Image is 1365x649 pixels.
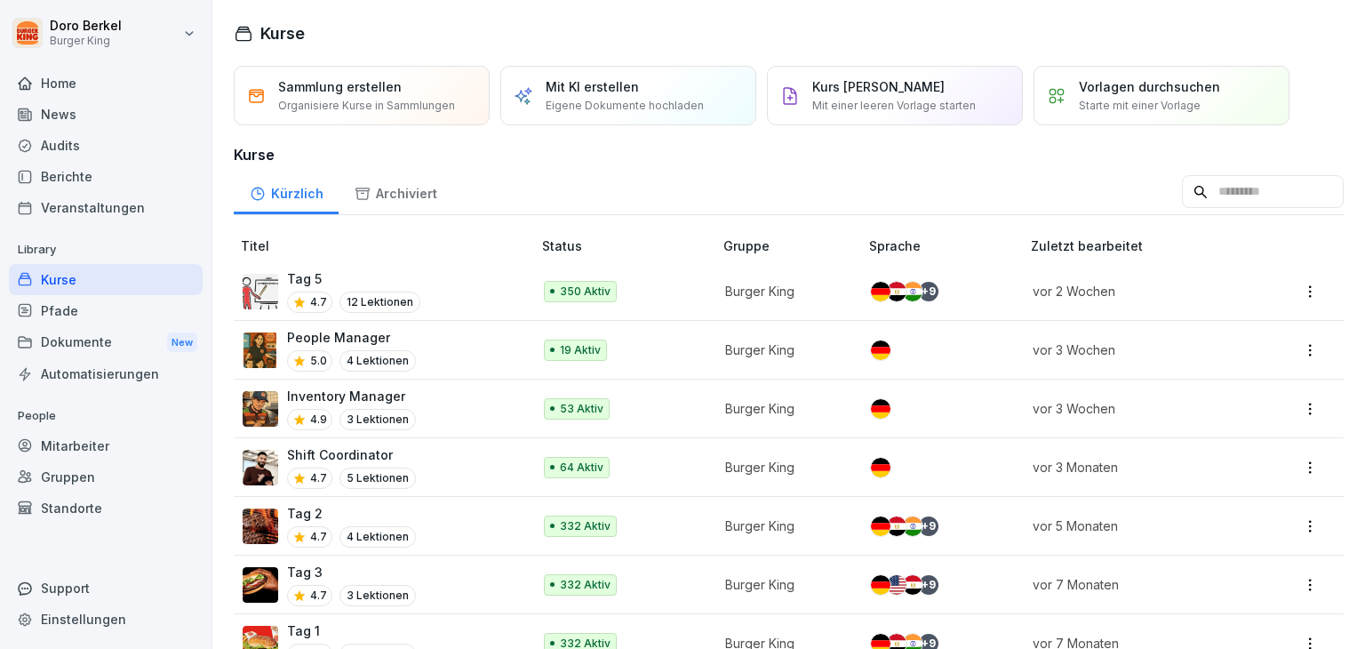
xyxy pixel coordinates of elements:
[310,294,327,310] p: 4.7
[871,517,890,536] img: de.svg
[725,399,841,418] p: Burger King
[287,504,416,523] p: Tag 2
[339,585,416,606] p: 3 Lektionen
[243,333,278,368] img: xc3x9m9uz5qfs93t7kmvoxs4.png
[339,526,416,548] p: 4 Lektionen
[287,387,416,405] p: Inventory Manager
[9,68,203,99] a: Home
[234,169,339,214] a: Kürzlich
[1033,282,1242,300] p: vor 2 Wochen
[9,326,203,359] div: Dokumente
[167,333,197,353] div: New
[1033,399,1242,418] p: vor 3 Wochen
[903,282,922,301] img: in.svg
[725,282,841,300] p: Burger King
[560,401,603,417] p: 53 Aktiv
[871,399,890,419] img: de.svg
[9,161,203,192] a: Berichte
[869,236,1023,255] p: Sprache
[310,529,327,545] p: 4.7
[9,402,203,430] p: People
[903,575,922,595] img: eg.svg
[287,328,416,347] p: People Manager
[287,563,416,581] p: Tag 3
[723,236,862,255] p: Gruppe
[1033,517,1242,535] p: vor 5 Monaten
[812,98,976,114] p: Mit einer leeren Vorlage starten
[243,391,278,427] img: o1h5p6rcnzw0lu1jns37xjxx.png
[339,409,416,430] p: 3 Lektionen
[725,517,841,535] p: Burger King
[560,284,611,300] p: 350 Aktiv
[919,282,938,301] div: + 9
[887,575,906,595] img: us.svg
[871,575,890,595] img: de.svg
[1033,458,1242,477] p: vor 3 Monaten
[9,295,203,326] a: Pfade
[9,236,203,264] p: Library
[9,264,203,295] a: Kurse
[919,575,938,595] div: + 9
[243,509,278,544] img: hzkj8u8nkg09zk50ub0d0otk.png
[50,35,122,47] p: Burger King
[1079,77,1220,96] p: Vorlagen durchsuchen
[310,412,327,428] p: 4.9
[9,430,203,461] a: Mitarbeiter
[871,341,890,360] img: de.svg
[310,588,327,604] p: 4.7
[243,274,278,309] img: vy1vuzxsdwx3e5y1d1ft51l0.png
[887,282,906,301] img: eg.svg
[9,192,203,223] a: Veranstaltungen
[871,282,890,301] img: de.svg
[234,144,1344,165] h3: Kurse
[546,98,704,114] p: Eigene Dokumente hochladen
[560,577,611,593] p: 332 Aktiv
[241,236,535,255] p: Titel
[725,458,841,477] p: Burger King
[9,326,203,359] a: DokumenteNew
[560,460,603,476] p: 64 Aktiv
[871,458,890,477] img: de.svg
[1079,98,1201,114] p: Starte mit einer Vorlage
[339,169,452,214] a: Archiviert
[9,604,203,635] a: Einstellungen
[243,450,278,485] img: q4kvd0p412g56irxfxn6tm8s.png
[9,358,203,389] a: Automatisierungen
[560,342,601,358] p: 19 Aktiv
[542,236,716,255] p: Status
[50,19,122,34] p: Doro Berkel
[287,621,416,640] p: Tag 1
[9,461,203,493] a: Gruppen
[278,98,455,114] p: Organisiere Kurse in Sammlungen
[887,517,906,536] img: eg.svg
[812,77,945,96] p: Kurs [PERSON_NAME]
[260,21,305,45] h1: Kurse
[725,341,841,359] p: Burger King
[1033,575,1242,594] p: vor 7 Monaten
[546,77,639,96] p: Mit KI erstellen
[9,573,203,604] div: Support
[339,350,416,372] p: 4 Lektionen
[9,130,203,161] a: Audits
[339,468,416,489] p: 5 Lektionen
[9,493,203,524] a: Standorte
[9,99,203,130] a: News
[310,353,327,369] p: 5.0
[919,517,938,536] div: + 9
[903,517,922,536] img: in.svg
[287,445,416,464] p: Shift Coordinator
[1033,341,1242,359] p: vor 3 Wochen
[310,470,327,486] p: 4.7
